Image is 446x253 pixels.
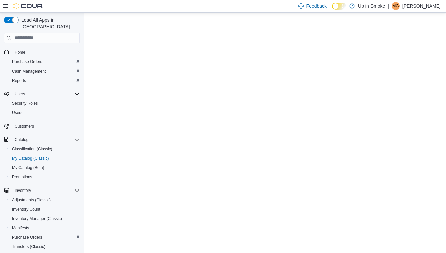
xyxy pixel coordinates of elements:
button: Catalog [1,135,82,144]
span: Purchase Orders [9,58,80,66]
button: Classification (Classic) [7,144,82,154]
button: Security Roles [7,99,82,108]
span: Inventory [15,188,31,193]
span: Users [12,110,22,115]
span: Home [12,48,80,56]
button: Inventory Manager (Classic) [7,214,82,223]
iframe: To enrich screen reader interactions, please activate Accessibility in Grammarly extension settings [84,13,446,253]
span: My Catalog (Beta) [9,164,80,172]
a: Users [9,109,25,117]
span: Load All Apps in [GEOGRAPHIC_DATA] [19,17,80,30]
span: Feedback [306,3,327,9]
span: Cash Management [12,69,46,74]
a: My Catalog (Beta) [9,164,47,172]
span: Classification (Classic) [9,145,80,153]
span: Reports [12,78,26,83]
span: Inventory [12,186,80,195]
button: Cash Management [7,67,82,76]
span: Promotions [9,173,80,181]
img: Cova [13,3,43,9]
span: Classification (Classic) [12,146,52,152]
span: Customers [12,122,80,130]
span: Cash Management [9,67,80,75]
button: Manifests [7,223,82,233]
a: Security Roles [9,99,40,107]
p: Up in Smoke [358,2,385,10]
div: Matthew Greenwood [392,2,400,10]
a: Promotions [9,173,35,181]
a: Cash Management [9,67,48,75]
span: Purchase Orders [9,233,80,241]
button: Purchase Orders [7,233,82,242]
span: Adjustments (Classic) [12,197,51,203]
a: Home [12,48,28,56]
a: Transfers (Classic) [9,243,48,251]
span: Users [9,109,80,117]
button: Users [7,108,82,117]
button: Promotions [7,172,82,182]
span: Purchase Orders [12,235,42,240]
button: Inventory [1,186,82,195]
button: Transfers (Classic) [7,242,82,251]
p: [PERSON_NAME] [402,2,441,10]
p: | [388,2,389,10]
span: Home [15,50,25,55]
span: Inventory Manager (Classic) [9,215,80,223]
span: Catalog [12,136,80,144]
span: Reports [9,77,80,85]
span: Security Roles [12,101,38,106]
span: Purchase Orders [12,59,42,65]
span: Transfers (Classic) [9,243,80,251]
span: My Catalog (Classic) [9,154,80,162]
input: Dark Mode [332,3,346,10]
span: Users [15,91,25,97]
span: Customers [15,124,34,129]
span: Inventory Count [12,207,40,212]
a: Classification (Classic) [9,145,55,153]
button: Inventory Count [7,205,82,214]
a: Manifests [9,224,32,232]
a: Adjustments (Classic) [9,196,53,204]
a: Customers [12,122,37,130]
button: Customers [1,121,82,131]
span: Security Roles [9,99,80,107]
span: Inventory Manager (Classic) [12,216,62,221]
a: Inventory Manager (Classic) [9,215,65,223]
span: Users [12,90,80,98]
span: My Catalog (Classic) [12,156,49,161]
span: Manifests [9,224,80,232]
button: My Catalog (Classic) [7,154,82,163]
button: Home [1,47,82,57]
span: Inventory Count [9,205,80,213]
span: MG [392,2,399,10]
a: Purchase Orders [9,233,45,241]
a: My Catalog (Classic) [9,154,52,162]
button: Purchase Orders [7,57,82,67]
a: Reports [9,77,29,85]
button: Reports [7,76,82,85]
button: Users [1,89,82,99]
button: Adjustments (Classic) [7,195,82,205]
span: Adjustments (Classic) [9,196,80,204]
button: Inventory [12,186,34,195]
button: Catalog [12,136,31,144]
span: Promotions [12,174,32,180]
button: Users [12,90,28,98]
a: Purchase Orders [9,58,45,66]
span: My Catalog (Beta) [12,165,44,170]
span: Manifests [12,225,29,231]
button: My Catalog (Beta) [7,163,82,172]
span: Catalog [15,137,28,142]
span: Transfers (Classic) [12,244,45,249]
a: Inventory Count [9,205,43,213]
